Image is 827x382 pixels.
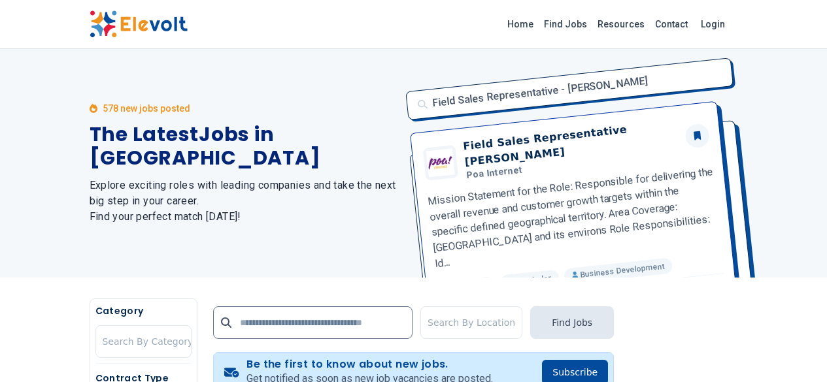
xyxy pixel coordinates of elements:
[650,14,693,35] a: Contact
[530,306,614,339] button: Find Jobs
[90,178,398,225] h2: Explore exciting roles with leading companies and take the next big step in your career. Find you...
[502,14,539,35] a: Home
[95,304,192,317] h5: Category
[90,10,188,38] img: Elevolt
[539,14,592,35] a: Find Jobs
[103,102,190,115] p: 578 new jobs posted
[246,358,493,371] h4: Be the first to know about new jobs.
[90,123,398,170] h1: The Latest Jobs in [GEOGRAPHIC_DATA]
[592,14,650,35] a: Resources
[693,11,733,37] a: Login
